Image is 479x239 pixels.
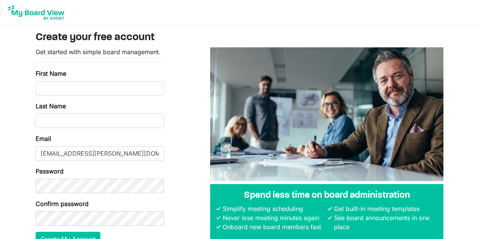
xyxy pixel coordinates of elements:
[221,204,326,213] li: Simplify meeting scheduling
[6,3,67,22] img: My Board View Logo
[36,48,161,56] span: Get started with simple board management.
[36,134,51,143] label: Email
[221,222,326,231] li: Onboard new board members fast
[332,204,437,213] li: Get built-in meeting templates
[36,102,66,111] label: Last Name
[210,47,443,181] img: A photograph of board members sitting at a table
[332,213,437,231] li: See board announcements in one place
[36,31,444,44] h3: Create your free account
[36,69,66,78] label: First Name
[221,213,326,222] li: Never lose meeting minutes again
[36,167,64,176] label: Password
[36,199,89,208] label: Confirm password
[216,190,437,201] h4: Spend less time on board administration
